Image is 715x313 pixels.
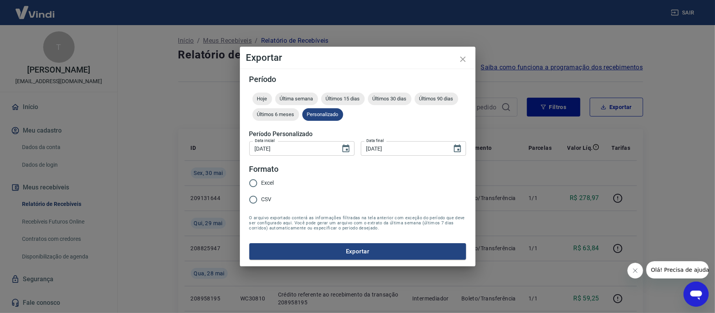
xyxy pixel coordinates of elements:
div: Últimos 15 dias [321,93,365,105]
span: Últimos 15 dias [321,96,365,102]
h5: Período Personalizado [249,130,466,138]
span: Hoje [252,96,272,102]
iframe: Botão para abrir a janela de mensagens [684,282,709,307]
label: Data inicial [255,138,275,144]
h5: Período [249,75,466,83]
span: Olá! Precisa de ajuda? [5,5,66,12]
iframe: Mensagem da empresa [646,261,709,278]
button: close [454,50,472,69]
button: Exportar [249,243,466,260]
div: Últimos 30 dias [368,93,411,105]
input: DD/MM/YYYY [249,141,335,156]
input: DD/MM/YYYY [361,141,446,156]
button: Choose date, selected date is 1 de mai de 2025 [338,141,354,156]
iframe: Fechar mensagem [627,263,643,278]
span: Últimos 6 meses [252,111,299,117]
span: CSV [261,195,272,204]
span: O arquivo exportado conterá as informações filtradas na tela anterior com exceção do período que ... [249,215,466,231]
div: Hoje [252,93,272,105]
div: Personalizado [302,108,343,121]
label: Data final [366,138,384,144]
span: Personalizado [302,111,343,117]
span: Últimos 30 dias [368,96,411,102]
div: Últimos 90 dias [415,93,458,105]
div: Última semana [275,93,318,105]
span: Última semana [275,96,318,102]
button: Choose date, selected date is 9 de jun de 2025 [450,141,465,156]
span: Excel [261,179,274,187]
span: Últimos 90 dias [415,96,458,102]
legend: Formato [249,164,279,175]
div: Últimos 6 meses [252,108,299,121]
h4: Exportar [246,53,469,62]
